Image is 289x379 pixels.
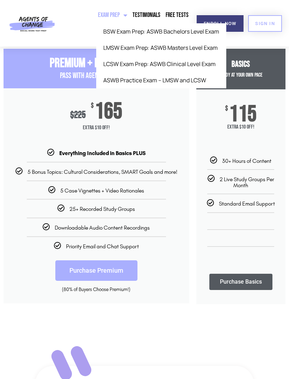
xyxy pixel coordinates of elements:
span: SIGN IN [255,21,275,26]
a: Testimonials [131,7,162,23]
a: ASWB Practice Exam – LMSW and LCSW [96,72,226,88]
a: Enroll Now [197,15,244,32]
span: Priority Email and Chat Support [66,243,139,250]
span: 5 Bonus Topics: Cultural Considerations, SMART Goals and more! [27,168,177,175]
span: Extra $10 Off! [205,124,277,130]
span: Downloadable Audio Content Recordings [55,224,150,231]
span: Study at your Own Pace [219,72,263,78]
span: 5 Case Vignettes + Video Rationales [60,187,144,194]
div: 225 [70,109,86,121]
b: Everything Included in Basics PLUS [59,150,146,156]
a: Exam Prep [96,7,129,23]
span: Extra $10 Off! [4,121,189,135]
a: BSW Exam Prep: ASWB Bachelors Level Exam [96,23,226,40]
span: PASS with AGENTS OF CHANGE! [60,71,133,81]
span: $ [225,105,228,112]
h3: Premium + Power Pack [4,56,189,71]
a: SIGN IN [248,15,282,32]
ul: Exam Prep [96,23,226,88]
nav: Menu [62,7,191,40]
a: LMSW Exam Prep: ASWB Masters Level Exam [96,40,226,56]
span: 2 Live Study Groups Per Month [220,176,274,189]
span: 115 [229,105,257,124]
span: Enroll Now [204,21,236,26]
a: Free Tests [164,7,190,23]
span: $ [91,102,94,109]
span: 25+ Recorded Study Groups [69,206,135,212]
span: $ [70,109,74,121]
span: 165 [95,102,122,121]
span: 30+ Hours of Content [222,158,271,164]
div: (80% of Buyers Choose Premium!) [14,286,179,293]
a: LCSW Exam Prep: ASWB Clinical Level Exam [96,56,226,72]
span: Standard Email Support [219,200,275,207]
a: Purchase Premium [55,260,137,281]
a: Purchase Basics [209,274,272,290]
h3: Basics [196,59,285,70]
